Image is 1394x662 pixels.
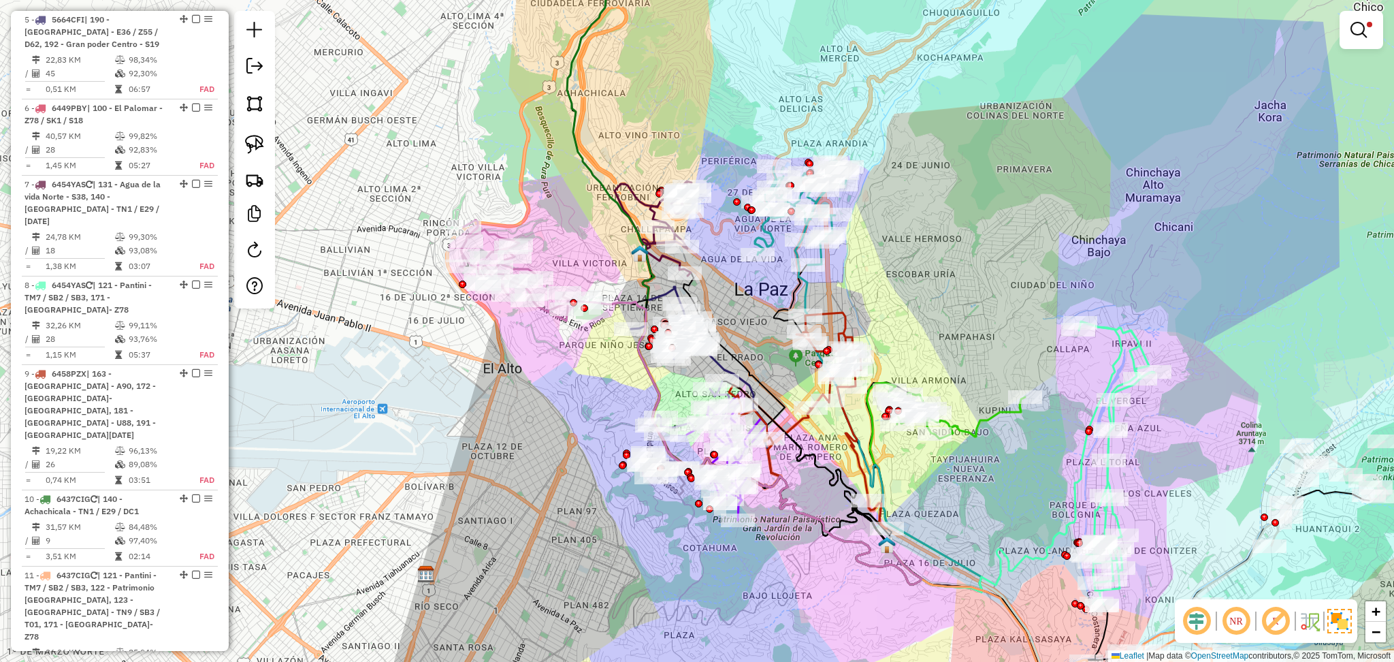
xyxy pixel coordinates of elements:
[45,444,114,458] td: 19,22 KM
[184,82,215,96] td: FAD
[180,571,188,579] em: Alterar sequência das rotas
[631,245,649,262] img: Montes
[417,565,435,583] img: SAZ BO La Paz
[204,369,212,377] em: Opções
[184,473,215,487] td: FAD
[1365,622,1386,642] a: Zoom out
[25,67,31,80] td: /
[128,67,184,80] td: 92,30%
[32,335,40,343] i: Total de Atividades
[204,571,212,579] em: Opções
[128,444,184,458] td: 96,13%
[32,56,40,64] i: Distância Total
[115,85,122,93] i: Tempo total em rota
[241,16,268,47] a: Nova sessão e pesquisa
[25,368,156,440] span: 9 -
[128,53,184,67] td: 98,34%
[241,52,268,83] a: Exportar sessão
[86,281,93,289] i: Veículo já utilizado nesta sessão
[45,143,114,157] td: 28
[45,319,114,332] td: 32,26 KM
[25,280,152,315] span: | 121 - Pantini - TM7 / SB2 / SB3, 171 - [GEOGRAPHIC_DATA]- Z78
[1367,22,1372,27] span: Filtro Ativo
[115,146,125,154] i: % de utilização da cubagem
[192,15,200,23] em: Finalizar rota
[241,236,268,267] a: Reroteirizar Sessão
[32,447,40,455] i: Distância Total
[128,520,184,534] td: 84,48%
[180,494,188,503] em: Alterar sequência das rotas
[128,458,184,471] td: 89,08%
[32,132,40,140] i: Distância Total
[1372,603,1380,620] span: +
[115,648,125,657] i: % de utilização do peso
[91,495,97,503] i: Veículo já utilizado nesta sessão
[1259,605,1292,637] span: Exibir rótulo
[45,82,114,96] td: 0,51 KM
[1372,623,1380,640] span: −
[56,494,91,504] span: 6437CIG
[192,180,200,188] em: Finalizar rota
[184,259,215,273] td: FAD
[25,244,31,257] td: /
[1180,605,1213,637] span: Ocultar deslocamento
[878,536,896,554] img: UDC - La Paz
[25,473,31,487] td: =
[128,244,184,257] td: 93,08%
[52,103,87,113] span: 6449PBY
[192,571,200,579] em: Finalizar rota
[128,319,184,332] td: 99,11%
[241,200,268,231] a: Criar modelo
[115,132,125,140] i: % de utilização do peso
[115,262,122,270] i: Tempo total em rota
[115,552,122,561] i: Tempo total em rota
[86,180,93,189] i: Veículo já utilizado nesta sessão
[192,494,200,503] em: Finalizar rota
[45,53,114,67] td: 22,83 KM
[45,244,114,257] td: 18
[240,165,270,195] a: Criar rota
[204,104,212,112] em: Opções
[204,180,212,188] em: Opções
[115,335,125,343] i: % de utilização da cubagem
[128,82,184,96] td: 06:57
[128,259,184,273] td: 03:07
[128,646,184,659] td: 85,94%
[25,159,31,172] td: =
[192,104,200,112] em: Finalizar rota
[32,233,40,241] i: Distância Total
[45,259,114,273] td: 1,38 KM
[184,550,215,563] td: FAD
[184,159,215,172] td: FAD
[1108,650,1394,662] div: Map data © contributors,© 2025 TomTom, Microsoft
[115,247,125,255] i: % de utilização da cubagem
[25,143,31,157] td: /
[45,473,114,487] td: 0,74 KM
[25,103,163,125] span: 6 -
[25,494,139,516] span: 10 -
[1191,651,1249,661] a: OpenStreetMap
[45,230,114,244] td: 24,78 KM
[45,550,114,563] td: 3,51 KM
[25,550,31,563] td: =
[128,473,184,487] td: 03:51
[45,458,114,471] td: 26
[128,348,184,362] td: 05:37
[56,570,91,580] span: 6437CIG
[32,648,40,657] i: Distância Total
[1345,16,1378,44] a: Exibir filtros
[25,368,156,440] span: | 163 - [GEOGRAPHIC_DATA] - A90, 172 - [GEOGRAPHIC_DATA]- [GEOGRAPHIC_DATA], 181 - [GEOGRAPHIC_DA...
[25,179,161,226] span: | 131 - Agua de la vida Norte - S38, 140 - [GEOGRAPHIC_DATA] - TN1 / E29 / [DATE]
[25,14,159,49] span: | 190 - [GEOGRAPHIC_DATA] - E36 / Z55 / D62, 192 - Gran poder Centro - S19
[204,281,212,289] em: Opções
[115,460,125,469] i: % de utilização da cubagem
[45,332,114,346] td: 28
[25,14,159,49] span: 5 -
[128,534,184,548] td: 97,40%
[245,94,264,113] img: Selecionar atividades - polígono
[52,14,84,25] span: 5664CFI
[1327,609,1352,633] img: Exibir/Ocultar setores
[192,281,200,289] em: Finalizar rota
[32,523,40,531] i: Distância Total
[45,129,114,143] td: 40,57 KM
